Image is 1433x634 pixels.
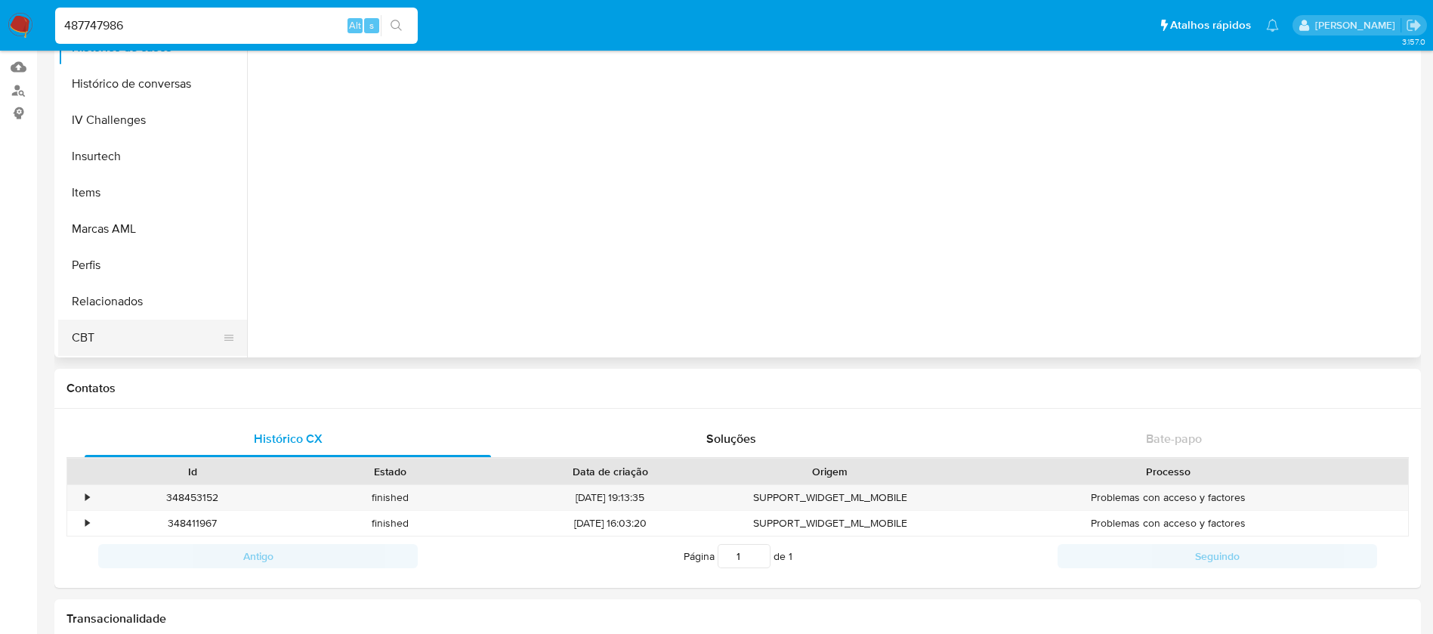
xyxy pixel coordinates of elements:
[1402,36,1425,48] span: 3.157.0
[742,464,919,479] div: Origem
[1315,18,1401,32] p: weverton.gomes@mercadopago.com.br
[292,511,490,536] div: finished
[58,211,247,247] button: Marcas AML
[1406,17,1422,33] a: Sair
[58,102,247,138] button: IV Challenges
[66,381,1409,396] h1: Contatos
[490,485,731,510] div: [DATE] 19:13:35
[98,544,418,568] button: Antigo
[349,18,361,32] span: Alt
[85,490,89,505] div: •
[66,611,1409,626] h1: Transacionalidade
[789,549,792,564] span: 1
[85,516,89,530] div: •
[369,18,374,32] span: s
[731,511,929,536] div: SUPPORT_WIDGET_ML_MOBILE
[58,138,247,175] button: Insurtech
[302,464,479,479] div: Estado
[58,283,247,320] button: Relacionados
[104,464,281,479] div: Id
[381,15,412,36] button: search-icon
[1170,17,1251,33] span: Atalhos rápidos
[706,430,756,447] span: Soluções
[929,485,1408,510] div: Problemas con acceso y factores
[490,511,731,536] div: [DATE] 16:03:20
[94,511,292,536] div: 348411967
[55,16,418,36] input: Pesquise usuários ou casos...
[940,464,1397,479] div: Processo
[94,485,292,510] div: 348453152
[684,544,792,568] span: Página de
[58,320,235,356] button: CBT
[58,66,247,102] button: Histórico de conversas
[500,464,721,479] div: Data de criação
[58,247,247,283] button: Perfis
[929,511,1408,536] div: Problemas con acceso y factores
[1146,430,1202,447] span: Bate-papo
[731,485,929,510] div: SUPPORT_WIDGET_ML_MOBILE
[1266,19,1279,32] a: Notificações
[1058,544,1377,568] button: Seguindo
[292,485,490,510] div: finished
[254,430,323,447] span: Histórico CX
[58,175,247,211] button: Items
